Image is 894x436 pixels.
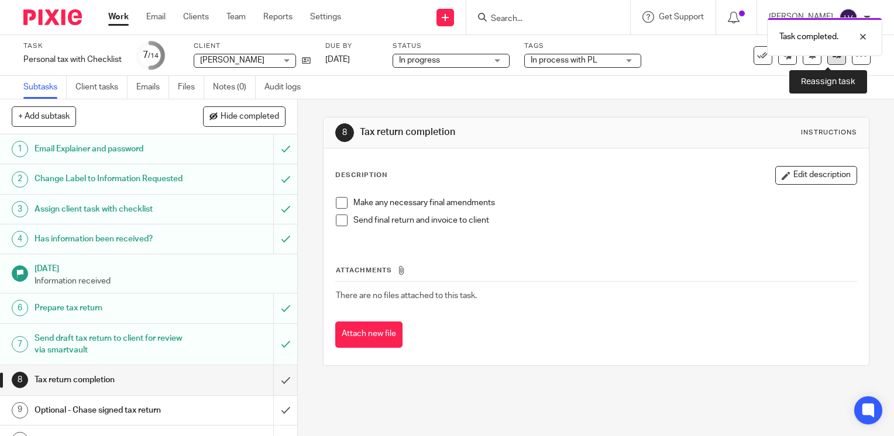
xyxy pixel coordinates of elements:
[23,76,67,99] a: Subtasks
[35,299,186,317] h1: Prepare tax return
[35,402,186,419] h1: Optional - Chase signed tax return
[12,106,76,126] button: + Add subtask
[12,300,28,316] div: 6
[200,56,264,64] span: [PERSON_NAME]
[325,41,378,51] label: Due by
[35,330,186,359] h1: Send draft tax return to client for review via smartvault
[213,76,256,99] a: Notes (0)
[335,171,387,180] p: Description
[393,41,510,51] label: Status
[775,166,857,185] button: Edit description
[325,56,350,64] span: [DATE]
[12,402,28,418] div: 9
[178,76,204,99] a: Files
[143,49,159,62] div: 7
[531,56,597,64] span: In process with PL
[336,267,392,274] span: Attachments
[353,214,857,226] p: Send final return and invoice to client
[226,11,246,23] a: Team
[23,41,122,51] label: Task
[353,197,857,209] p: Make any necessary final amendments
[203,106,286,126] button: Hide completed
[12,231,28,247] div: 4
[35,371,186,389] h1: Tax return completion
[194,41,311,51] label: Client
[12,141,28,157] div: 1
[399,56,440,64] span: In progress
[221,112,279,122] span: Hide completed
[360,126,621,139] h1: Tax return completion
[310,11,341,23] a: Settings
[35,140,186,158] h1: Email Explainer and password
[35,170,186,188] h1: Change Label to Information Requested
[35,260,286,275] h1: [DATE]
[336,292,477,300] span: There are no files attached to this task.
[35,275,286,287] p: Information received
[12,171,28,188] div: 2
[146,11,166,23] a: Email
[12,372,28,388] div: 8
[35,200,186,218] h1: Assign client task with checklist
[264,76,310,99] a: Audit logs
[75,76,128,99] a: Client tasks
[108,11,129,23] a: Work
[136,76,169,99] a: Emails
[779,31,838,43] p: Task completed.
[801,128,857,137] div: Instructions
[12,336,28,352] div: 7
[335,321,403,348] button: Attach new file
[335,123,354,142] div: 8
[23,54,122,65] div: Personal tax with Checklist
[263,11,293,23] a: Reports
[35,230,186,248] h1: Has information been received?
[183,11,209,23] a: Clients
[839,8,858,27] img: svg%3E
[23,9,82,25] img: Pixie
[148,53,159,59] small: /14
[12,201,28,217] div: 3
